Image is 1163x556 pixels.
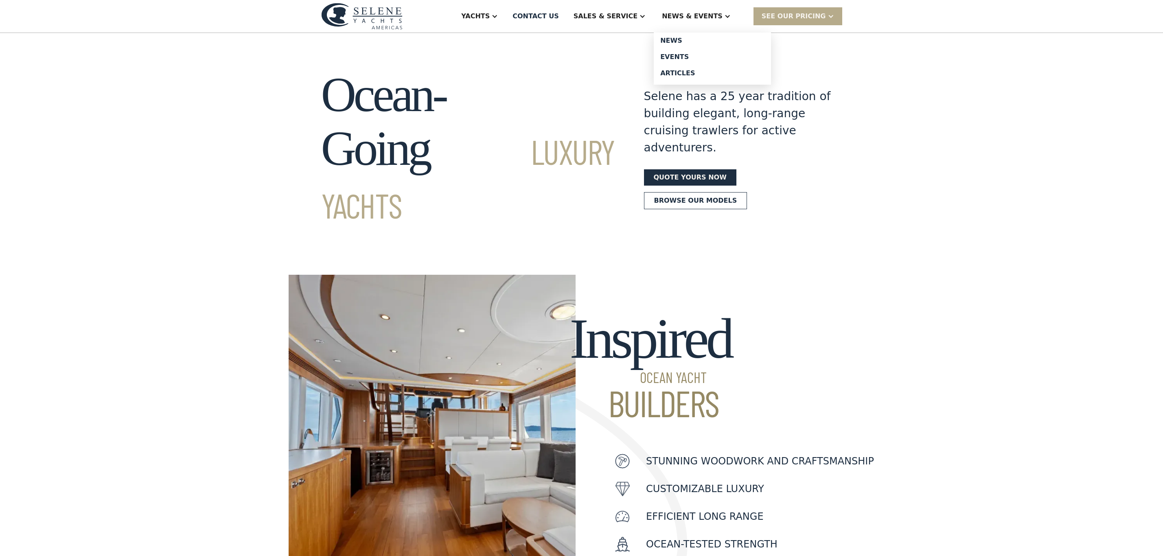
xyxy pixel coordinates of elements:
[644,169,736,186] a: Quote yours now
[644,192,747,209] a: Browse our models
[574,11,637,21] div: Sales & Service
[660,54,764,60] div: Events
[644,88,831,156] div: Selene has a 25 year tradition of building elegant, long-range cruising trawlers for active adven...
[569,307,731,421] h2: Inspired
[646,509,764,524] p: Efficient Long Range
[569,385,731,421] span: Builders
[654,33,771,49] a: News
[321,68,615,229] h1: Ocean-Going
[654,33,771,85] nav: News & EVENTS
[513,11,559,21] div: Contact US
[660,37,764,44] div: News
[654,65,771,81] a: Articles
[646,537,778,552] p: Ocean-Tested Strength
[615,482,630,496] img: icon
[321,3,403,29] img: logo
[662,11,723,21] div: News & EVENTS
[753,7,842,25] div: SEE Our Pricing
[461,11,490,21] div: Yachts
[569,370,731,385] span: Ocean Yacht
[654,49,771,65] a: Events
[321,131,615,225] span: Luxury Yachts
[762,11,826,21] div: SEE Our Pricing
[646,454,874,468] p: Stunning woodwork and craftsmanship
[660,70,764,77] div: Articles
[646,482,764,496] p: customizable luxury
